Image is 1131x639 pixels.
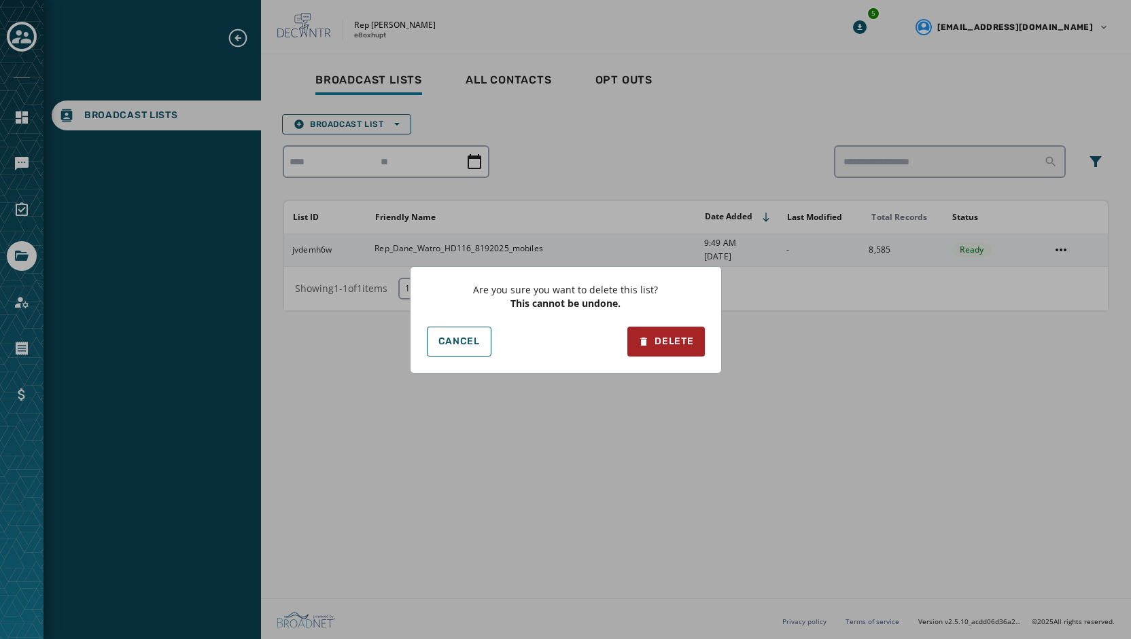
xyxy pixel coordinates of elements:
span: Cancel [438,336,480,347]
div: Delete [638,335,693,348]
p: This cannot be undone. [510,297,621,310]
p: Are you sure you want to delete this list? [473,283,658,297]
button: Delete [627,327,704,357]
button: Cancel [427,327,491,357]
